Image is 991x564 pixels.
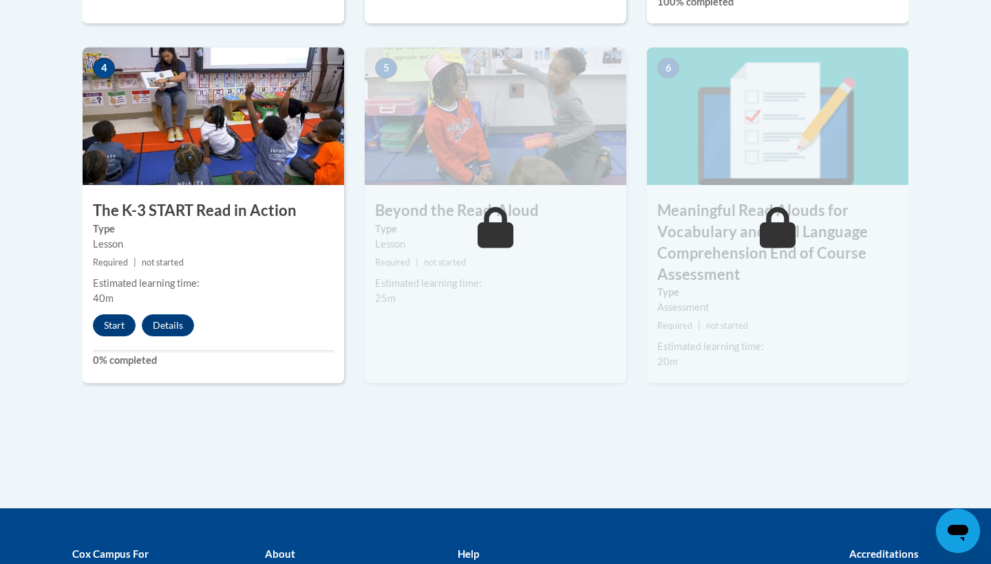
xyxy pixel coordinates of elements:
[375,237,616,252] div: Lesson
[458,547,479,560] b: Help
[849,547,919,560] b: Accreditations
[93,292,114,304] span: 40m
[93,58,115,78] span: 4
[83,47,344,185] img: Course Image
[375,257,410,268] span: Required
[93,353,334,368] label: 0% completed
[375,221,616,237] label: Type
[375,276,616,291] div: Estimated learning time:
[657,321,692,331] span: Required
[93,276,334,291] div: Estimated learning time:
[706,321,748,331] span: not started
[657,58,679,78] span: 6
[93,221,334,237] label: Type
[134,257,136,268] span: |
[365,47,626,185] img: Course Image
[142,257,184,268] span: not started
[265,547,295,560] b: About
[83,200,344,221] h3: The K-3 START Read in Action
[424,257,466,268] span: not started
[72,547,149,560] b: Cox Campus For
[657,285,898,300] label: Type
[657,339,898,354] div: Estimated learning time:
[698,321,701,331] span: |
[647,200,908,285] h3: Meaningful Read Alouds for Vocabulary and Oral Language Comprehension End of Course Assessment
[93,257,128,268] span: Required
[657,356,678,367] span: 20m
[93,314,136,336] button: Start
[416,257,418,268] span: |
[657,300,898,315] div: Assessment
[375,292,396,304] span: 25m
[142,314,194,336] button: Details
[647,47,908,185] img: Course Image
[93,237,334,252] div: Lesson
[936,509,980,553] iframe: Button to launch messaging window
[375,58,397,78] span: 5
[365,200,626,221] h3: Beyond the Read-Aloud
